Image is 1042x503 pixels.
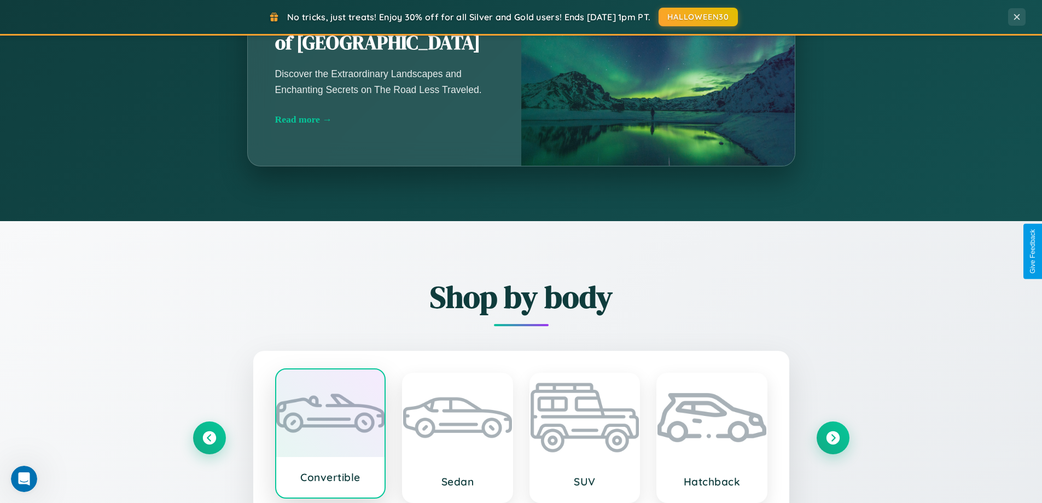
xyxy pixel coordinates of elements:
[275,114,494,125] div: Read more →
[193,276,849,318] h2: Shop by body
[275,5,494,56] h2: Unearthing the Mystique of [GEOGRAPHIC_DATA]
[287,11,650,22] span: No tricks, just treats! Enjoy 30% off for all Silver and Gold users! Ends [DATE] 1pm PT.
[414,475,501,488] h3: Sedan
[659,8,738,26] button: HALLOWEEN30
[287,471,374,484] h3: Convertible
[1029,229,1037,274] div: Give Feedback
[542,475,628,488] h3: SUV
[668,475,755,488] h3: Hatchback
[11,466,37,492] iframe: Intercom live chat
[275,66,494,97] p: Discover the Extraordinary Landscapes and Enchanting Secrets on The Road Less Traveled.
